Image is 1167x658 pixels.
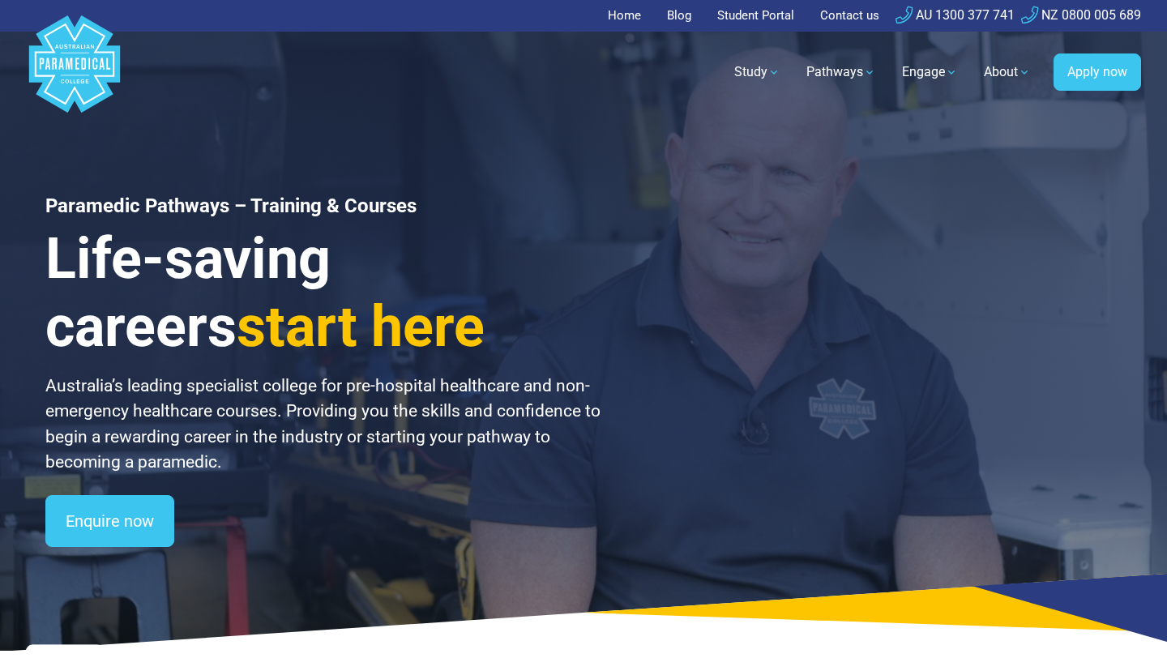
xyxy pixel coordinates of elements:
p: Australia’s leading specialist college for pre-hospital healthcare and non-emergency healthcare c... [45,374,603,476]
h3: Life-saving careers [45,224,603,361]
a: AU 1300 377 741 [896,7,1015,23]
a: Enquire now [45,495,174,547]
a: Pathways [797,49,886,95]
span: start here [237,293,485,360]
a: Australian Paramedical College [26,32,123,113]
a: Apply now [1054,53,1141,91]
a: NZ 0800 005 689 [1021,7,1141,23]
a: About [974,49,1041,95]
a: Engage [892,49,968,95]
a: Study [725,49,790,95]
h1: Paramedic Pathways – Training & Courses [45,194,603,218]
